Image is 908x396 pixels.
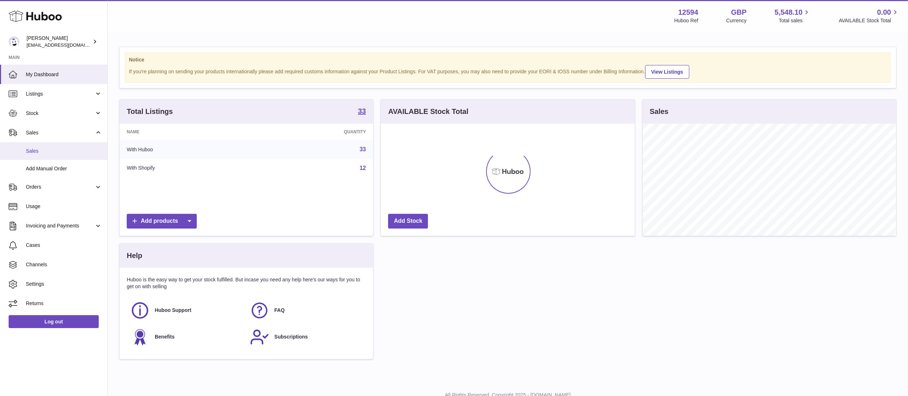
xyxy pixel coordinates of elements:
[129,56,887,63] strong: Notice
[26,222,94,229] span: Invoicing and Payments
[274,307,285,314] span: FAQ
[120,124,256,140] th: Name
[120,159,256,178] td: With Shopify
[26,148,102,155] span: Sales
[779,17,811,24] span: Total sales
[26,242,102,249] span: Cases
[839,17,899,24] span: AVAILABLE Stock Total
[127,251,142,261] h3: Help
[130,301,243,320] a: Huboo Support
[731,8,746,17] strong: GBP
[26,281,102,287] span: Settings
[127,107,173,116] h3: Total Listings
[120,140,256,159] td: With Huboo
[26,91,94,97] span: Listings
[27,42,106,48] span: [EMAIL_ADDRESS][DOMAIN_NAME]
[9,36,19,47] img: internalAdmin-12594@internal.huboo.com
[27,35,91,49] div: [PERSON_NAME]
[26,165,102,172] span: Add Manual Order
[129,64,887,79] div: If you're planning on sending your products internationally please add required customs informati...
[775,8,803,17] span: 5,548.10
[26,71,102,78] span: My Dashboard
[155,307,191,314] span: Huboo Support
[26,110,94,117] span: Stock
[127,214,197,229] a: Add products
[877,8,891,17] span: 0.00
[256,124,373,140] th: Quantity
[130,327,243,347] a: Benefits
[360,146,366,152] a: 33
[26,300,102,307] span: Returns
[358,107,366,115] strong: 33
[26,129,94,136] span: Sales
[274,333,308,340] span: Subscriptions
[726,17,747,24] div: Currency
[155,333,174,340] span: Benefits
[839,8,899,24] a: 0.00 AVAILABLE Stock Total
[26,203,102,210] span: Usage
[127,276,366,290] p: Huboo is the easy way to get your stock fulfilled. But incase you need any help here's our ways f...
[250,327,362,347] a: Subscriptions
[26,261,102,268] span: Channels
[388,107,468,116] h3: AVAILABLE Stock Total
[388,214,428,229] a: Add Stock
[250,301,362,320] a: FAQ
[775,8,811,24] a: 5,548.10 Total sales
[674,17,698,24] div: Huboo Ref
[358,107,366,116] a: 33
[678,8,698,17] strong: 12594
[650,107,669,116] h3: Sales
[645,65,689,79] a: View Listings
[9,315,99,328] a: Log out
[26,184,94,190] span: Orders
[360,165,366,171] a: 12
